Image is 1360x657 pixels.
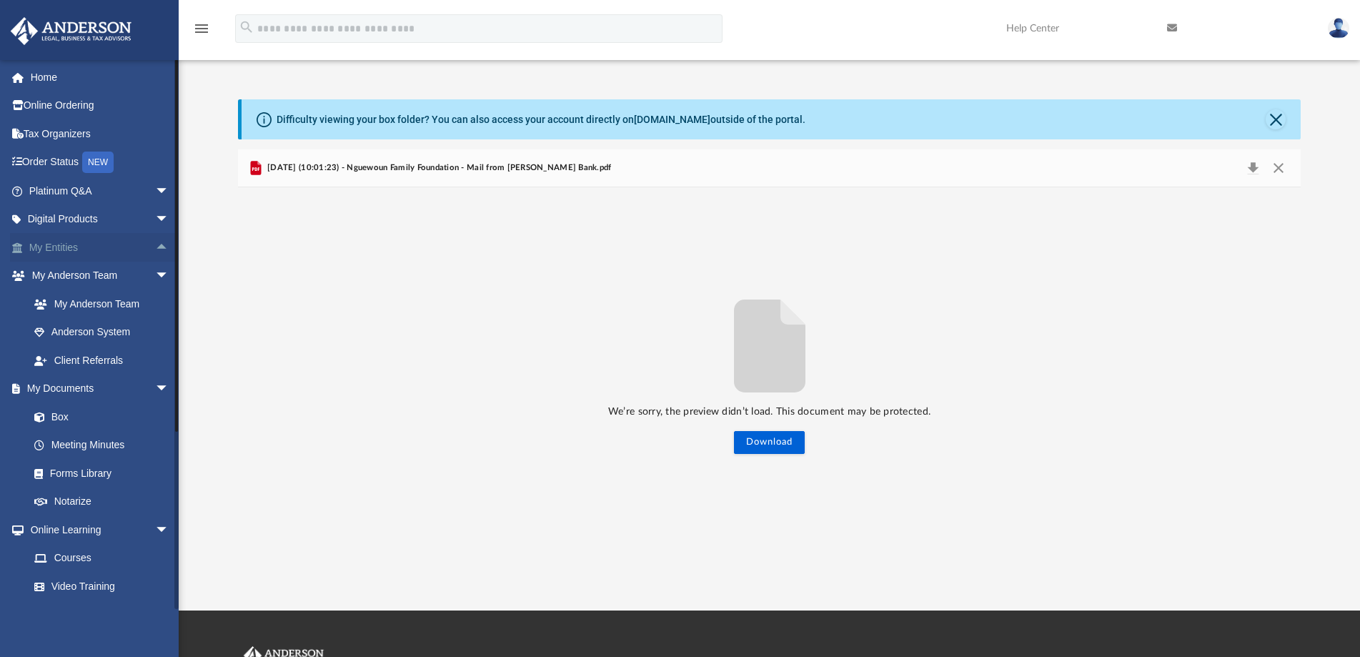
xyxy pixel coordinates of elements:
a: Tax Organizers [10,119,191,148]
a: Platinum Q&Aarrow_drop_down [10,177,191,205]
a: Online Learningarrow_drop_down [10,515,184,544]
a: My Anderson Team [20,290,177,318]
button: Close [1266,158,1291,178]
img: Anderson Advisors Platinum Portal [6,17,136,45]
img: User Pic [1328,18,1349,39]
div: Difficulty viewing your box folder? You can also access your account directly on outside of the p... [277,112,805,127]
a: Forms Library [20,459,177,488]
span: arrow_drop_up [155,233,184,262]
button: Download [1240,158,1266,178]
a: Online Ordering [10,92,191,120]
a: My Documentsarrow_drop_down [10,375,184,403]
a: My Anderson Teamarrow_drop_down [10,262,184,290]
a: menu [193,27,210,37]
span: arrow_drop_down [155,262,184,291]
span: arrow_drop_down [155,205,184,234]
a: Client Referrals [20,346,184,375]
div: File preview [238,187,1301,556]
i: menu [193,20,210,37]
a: Order StatusNEW [10,148,191,177]
span: arrow_drop_down [155,375,184,404]
a: My Entitiesarrow_drop_up [10,233,191,262]
a: Video Training [20,572,177,601]
p: We’re sorry, the preview didn’t load. This document may be protected. [238,403,1301,421]
a: Home [10,63,191,92]
button: Close [1266,109,1286,129]
a: Box [20,402,177,431]
a: Anderson System [20,318,184,347]
span: arrow_drop_down [155,515,184,545]
a: Meeting Minutes [20,431,184,460]
span: [DATE] (10:01:23) - Nguewoun Family Foundation - Mail from [PERSON_NAME] Bank.pdf [264,162,612,174]
div: Preview [238,149,1301,556]
span: arrow_drop_down [155,177,184,206]
a: Notarize [20,488,184,516]
a: [DOMAIN_NAME] [634,114,710,125]
div: NEW [82,152,114,173]
i: search [239,19,254,35]
a: Digital Productsarrow_drop_down [10,205,191,234]
a: Courses [20,544,184,573]
button: Download [734,431,805,454]
a: Resources [20,601,184,629]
